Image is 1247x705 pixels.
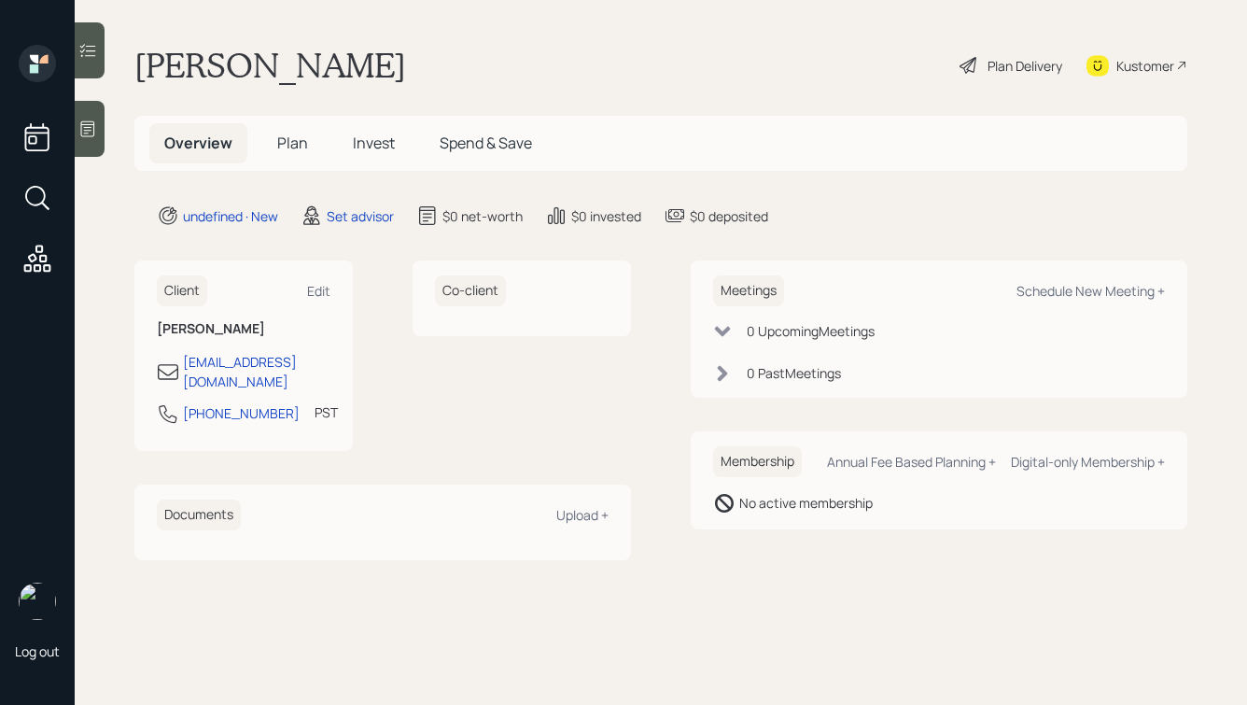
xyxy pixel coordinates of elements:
[713,446,802,477] h6: Membership
[1116,56,1174,76] div: Kustomer
[747,321,875,341] div: 0 Upcoming Meeting s
[739,493,873,513] div: No active membership
[157,275,207,306] h6: Client
[556,506,609,524] div: Upload +
[19,583,56,620] img: hunter_neumayer.jpg
[440,133,532,153] span: Spend & Save
[183,403,300,423] div: [PHONE_NUMBER]
[690,206,768,226] div: $0 deposited
[157,321,330,337] h6: [PERSON_NAME]
[747,363,841,383] div: 0 Past Meeting s
[827,453,996,471] div: Annual Fee Based Planning +
[1016,282,1165,300] div: Schedule New Meeting +
[183,206,278,226] div: undefined · New
[435,275,506,306] h6: Co-client
[183,352,330,391] div: [EMAIL_ADDRESS][DOMAIN_NAME]
[315,402,338,422] div: PST
[1011,453,1165,471] div: Digital-only Membership +
[713,275,784,306] h6: Meetings
[134,45,406,86] h1: [PERSON_NAME]
[15,642,60,660] div: Log out
[164,133,232,153] span: Overview
[327,206,394,226] div: Set advisor
[157,500,241,530] h6: Documents
[353,133,395,153] span: Invest
[277,133,308,153] span: Plan
[988,56,1062,76] div: Plan Delivery
[571,206,641,226] div: $0 invested
[307,282,330,300] div: Edit
[442,206,523,226] div: $0 net-worth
